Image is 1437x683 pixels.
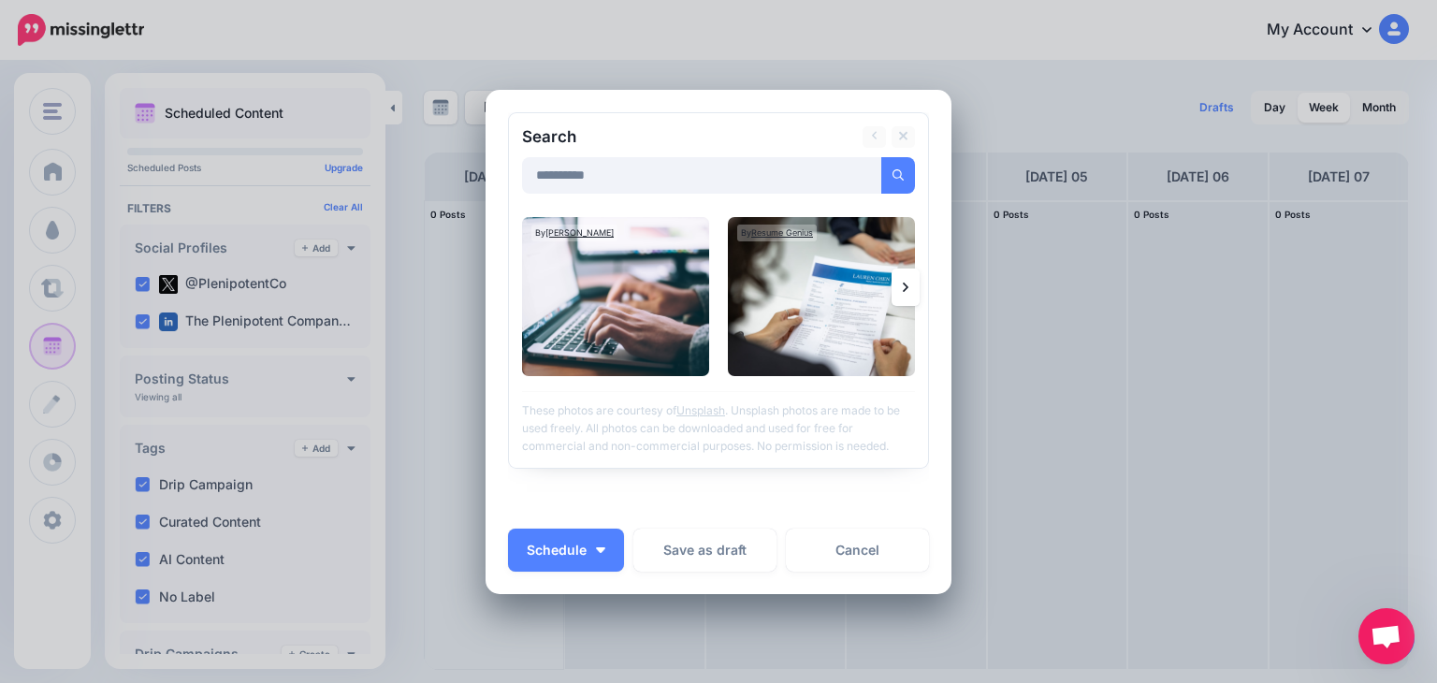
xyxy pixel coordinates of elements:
[751,227,813,238] a: Resume Genius
[728,217,915,376] img: Closeup view of job applicant resume and CV paper during job interview
[522,129,576,145] h2: Search
[737,225,817,241] div: By
[633,529,777,572] button: Save as draft
[786,529,929,572] a: Cancel
[545,227,614,238] a: [PERSON_NAME]
[596,547,605,553] img: arrow-down-white.png
[522,217,709,376] img: If you feel the desire to write a book, what would it be about?
[508,529,624,572] button: Schedule
[676,403,725,417] a: Unsplash
[531,225,617,241] div: By
[527,544,587,557] span: Schedule
[522,391,915,455] p: These photos are courtesy of . Unsplash photos are made to be used freely. All photos can be down...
